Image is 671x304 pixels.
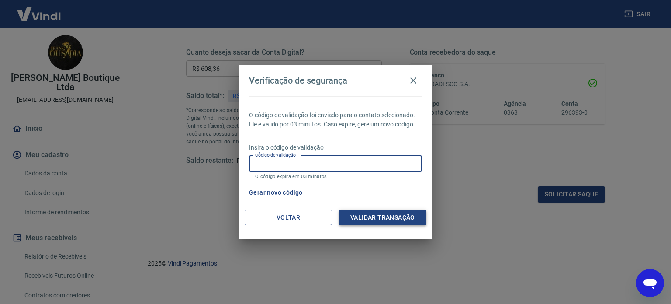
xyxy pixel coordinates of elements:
button: Gerar novo código [246,185,306,201]
button: Validar transação [339,210,426,226]
p: O código expira em 03 minutos. [255,174,416,179]
iframe: Botão para abrir a janela de mensagens [636,269,664,297]
p: Insira o código de validação [249,143,422,152]
button: Voltar [245,210,332,226]
p: O código de validação foi enviado para o contato selecionado. Ele é válido por 03 minutos. Caso e... [249,111,422,129]
label: Código de validação [255,152,296,158]
h4: Verificação de segurança [249,75,347,86]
